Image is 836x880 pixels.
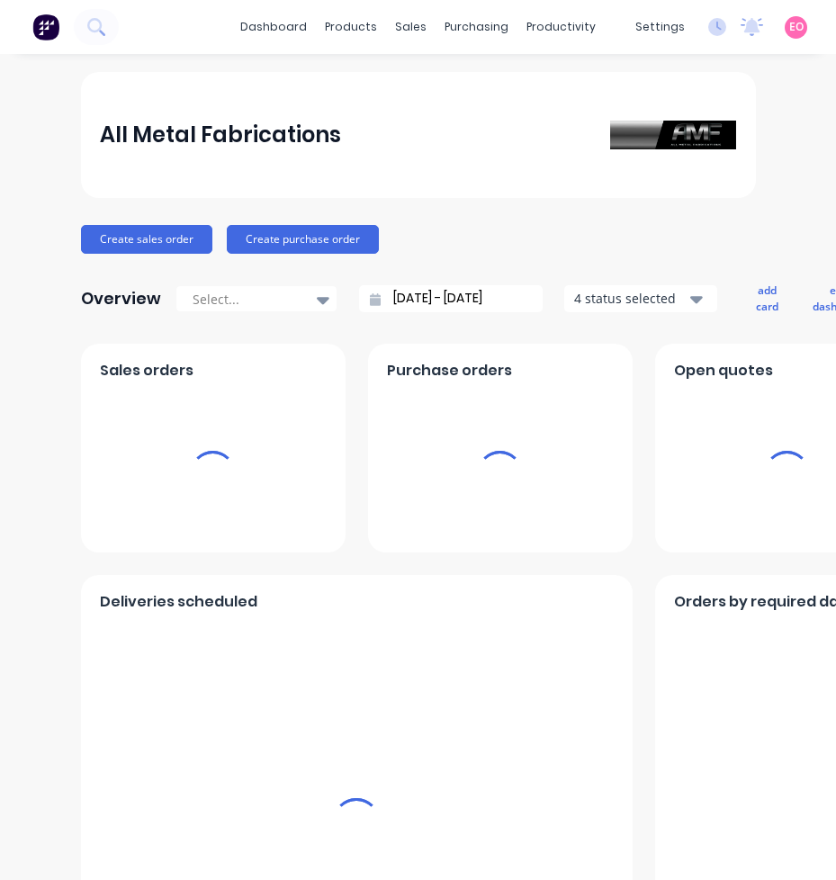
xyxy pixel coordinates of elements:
div: products [316,13,386,40]
span: Open quotes [674,360,773,382]
a: dashboard [231,13,316,40]
div: sales [386,13,436,40]
div: Overview [81,281,161,317]
span: EO [789,19,804,35]
img: Factory [32,13,59,40]
span: Sales orders [100,360,193,382]
button: Create purchase order [227,225,379,254]
div: settings [626,13,694,40]
span: Deliveries scheduled [100,591,257,613]
button: add card [744,279,790,319]
div: productivity [517,13,605,40]
div: purchasing [436,13,517,40]
div: All Metal Fabrications [100,117,341,153]
img: All Metal Fabrications [610,121,736,149]
span: Purchase orders [387,360,512,382]
button: 4 status selected [564,285,717,312]
div: 4 status selected [574,289,688,308]
button: Create sales order [81,225,212,254]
